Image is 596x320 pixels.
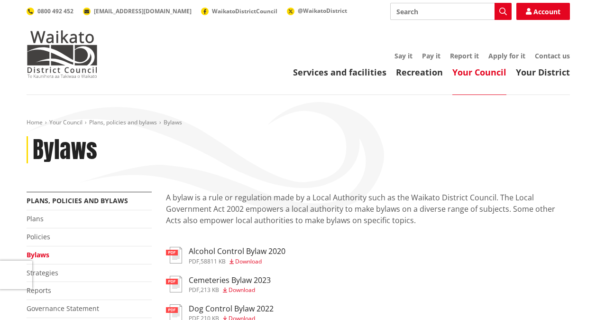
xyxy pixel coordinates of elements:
img: Waikato District Council - Te Kaunihera aa Takiwaa o Waikato [27,30,98,78]
span: 58811 KB [201,257,226,265]
a: Apply for it [488,51,525,60]
a: Policies [27,232,50,241]
a: WaikatoDistrictCouncil [201,7,277,15]
nav: breadcrumb [27,119,570,127]
span: Download [235,257,262,265]
a: Pay it [422,51,440,60]
input: Search input [390,3,512,20]
a: Plans, policies and bylaws [27,196,128,205]
a: @WaikatoDistrict [287,7,347,15]
h1: Bylaws [33,136,97,164]
a: Alcohol Control Bylaw 2020 pdf,58811 KB Download [166,247,285,264]
h3: Dog Control Bylaw 2022 [189,304,274,313]
a: Plans, policies and bylaws [89,118,157,126]
a: Your District [516,66,570,78]
span: @WaikatoDistrict [298,7,347,15]
a: [EMAIL_ADDRESS][DOMAIN_NAME] [83,7,192,15]
a: Governance Statement [27,304,99,313]
span: pdf [189,286,199,294]
a: Recreation [396,66,443,78]
a: 0800 492 452 [27,7,73,15]
a: Account [516,3,570,20]
span: 0800 492 452 [37,7,73,15]
img: document-pdf.svg [166,247,182,264]
a: Say it [394,51,413,60]
a: Your Council [452,66,506,78]
img: document-pdf.svg [166,276,182,292]
a: Your Council [49,118,83,126]
h3: Alcohol Control Bylaw 2020 [189,247,285,256]
a: Contact us [535,51,570,60]
p: A bylaw is a rule or regulation made by a Local Authority such as the Waikato District Council. T... [166,192,570,237]
a: Services and facilities [293,66,386,78]
div: , [189,259,285,264]
span: Bylaws [164,118,182,126]
a: Reports [27,286,51,295]
a: Report it [450,51,479,60]
a: Home [27,118,43,126]
a: Strategies [27,268,58,277]
div: , [189,287,271,293]
span: pdf [189,257,199,265]
a: Cemeteries Bylaw 2023 pdf,213 KB Download [166,276,271,293]
span: [EMAIL_ADDRESS][DOMAIN_NAME] [94,7,192,15]
span: Download [229,286,255,294]
span: 213 KB [201,286,219,294]
a: Bylaws [27,250,49,259]
h3: Cemeteries Bylaw 2023 [189,276,271,285]
a: Plans [27,214,44,223]
span: WaikatoDistrictCouncil [212,7,277,15]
